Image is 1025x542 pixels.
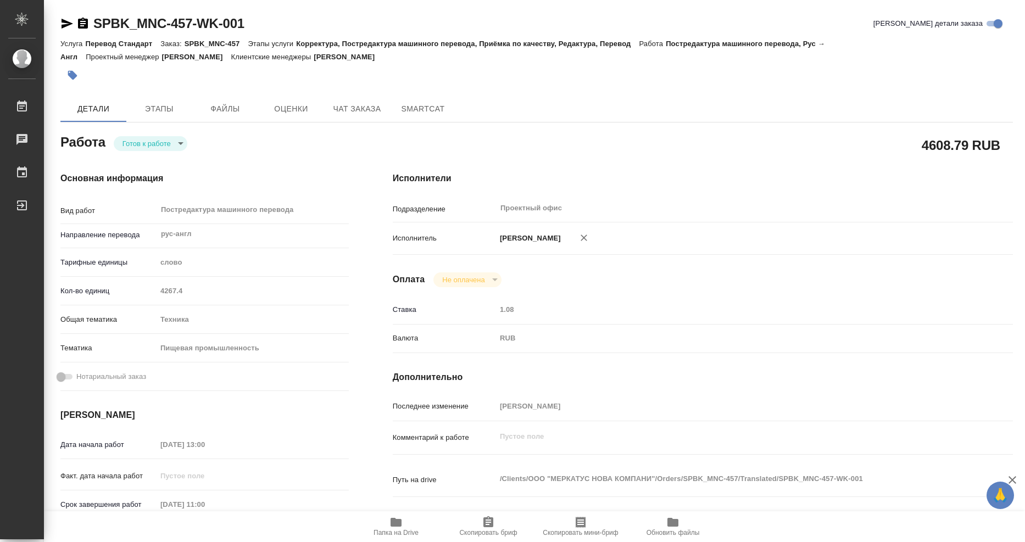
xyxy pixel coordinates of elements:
span: Папка на Drive [374,529,419,537]
p: Общая тематика [60,314,157,325]
h4: [PERSON_NAME] [60,409,349,422]
span: Обновить файлы [647,529,700,537]
div: Готов к работе [433,272,501,287]
p: Вид работ [60,205,157,216]
button: Не оплачена [439,275,488,284]
span: Файлы [199,102,252,116]
button: Обновить файлы [627,511,719,542]
p: Факт. дата начала работ [60,471,157,482]
a: SPBK_MNC-457-WK-001 [93,16,244,31]
p: Заказ: [160,40,184,48]
div: Техника [157,310,349,329]
input: Пустое поле [157,283,349,299]
button: Папка на Drive [350,511,442,542]
p: Последнее изменение [393,401,496,412]
button: Скопировать ссылку [76,17,90,30]
h2: 4608.79 RUB [922,136,1000,154]
input: Пустое поле [157,437,253,452]
input: Пустое поле [496,398,961,414]
p: SPBK_MNC-457 [185,40,248,48]
h2: Работа [60,131,105,151]
p: Клиентские менеджеры [231,53,314,61]
span: Чат заказа [331,102,383,116]
p: [PERSON_NAME] [162,53,231,61]
p: Услуга [60,40,85,48]
input: Пустое поле [157,468,253,484]
h4: Оплата [393,273,425,286]
p: Кол-во единиц [60,286,157,297]
p: Подразделение [393,204,496,215]
p: Путь на drive [393,474,496,485]
h4: Основная информация [60,172,349,185]
button: 🙏 [987,482,1014,509]
input: Пустое поле [496,301,961,317]
p: [PERSON_NAME] [496,233,561,244]
p: Тарифные единицы [60,257,157,268]
p: Дата начала работ [60,439,157,450]
textarea: /Clients/ООО "МЕРКАТУС НОВА КОМПАНИ"/Orders/SPBK_MNC-457/Translated/SPBK_MNC-457-WK-001 [496,470,961,488]
input: Пустое поле [157,496,253,512]
span: Детали [67,102,120,116]
span: Этапы [133,102,186,116]
span: [PERSON_NAME] детали заказа [873,18,983,29]
button: Скопировать бриф [442,511,534,542]
span: Нотариальный заказ [76,371,146,382]
div: Пищевая промышленность [157,339,349,357]
button: Добавить тэг [60,63,85,87]
h4: Исполнители [393,172,1013,185]
div: слово [157,253,349,272]
span: SmartCat [397,102,449,116]
div: RUB [496,329,961,348]
p: Тематика [60,343,157,354]
p: Корректура, Постредактура машинного перевода, Приёмка по качеству, Редактура, Перевод [296,40,639,48]
button: Готов к работе [119,139,174,148]
p: Работа [639,40,666,48]
p: Ставка [393,304,496,315]
h4: Дополнительно [393,371,1013,384]
p: Этапы услуги [248,40,296,48]
span: 🙏 [991,484,1010,507]
p: Комментарий к работе [393,432,496,443]
p: Исполнитель [393,233,496,244]
button: Скопировать мини-бриф [534,511,627,542]
span: Скопировать бриф [459,529,517,537]
p: Перевод Стандарт [85,40,160,48]
p: Валюта [393,333,496,344]
button: Скопировать ссылку для ЯМессенджера [60,17,74,30]
button: Удалить исполнителя [572,226,596,250]
span: Скопировать мини-бриф [543,529,618,537]
p: Проектный менеджер [86,53,161,61]
div: Готов к работе [114,136,187,151]
span: Оценки [265,102,317,116]
p: Направление перевода [60,230,157,241]
p: Срок завершения работ [60,499,157,510]
p: [PERSON_NAME] [314,53,383,61]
